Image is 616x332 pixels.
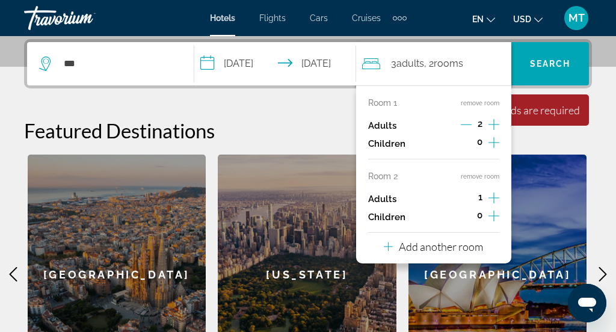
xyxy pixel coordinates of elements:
span: en [472,14,484,24]
p: Room 1 [368,98,397,108]
p: Adults [368,194,396,204]
div: Search widget [27,42,589,85]
span: Adults [396,58,424,69]
span: 0 [477,211,482,220]
span: 0 [477,137,482,147]
a: Flights [259,13,286,23]
button: Search [511,42,589,85]
button: Decrement adults [461,192,472,206]
button: Decrement children [460,137,471,151]
button: Decrement children [460,210,471,224]
button: Increment adults [488,117,499,135]
p: Children [368,139,405,149]
a: Hotels [210,13,235,23]
button: Extra navigation items [393,8,407,28]
a: Travorium [24,2,144,34]
button: Check-in date: Oct 10, 2025 Check-out date: Oct 12, 2025 [194,42,356,85]
button: Increment children [488,135,499,153]
button: Change currency [513,10,543,28]
a: Cruises [352,13,381,23]
span: 3 [391,55,424,72]
button: Add another room [384,233,483,257]
button: Change language [472,10,495,28]
span: Search [530,59,571,69]
span: 1 [478,192,482,202]
button: remove room [461,99,499,107]
p: Room 2 [368,171,398,181]
button: remove room [461,173,499,180]
iframe: Button to launch messaging window [568,284,606,322]
button: Increment adults [488,190,499,208]
span: , 2 [424,55,463,72]
button: Travelers: 3 adults, 0 children [356,42,511,85]
span: MT [568,12,585,24]
p: Adults [368,121,396,131]
button: Decrement adults [461,118,472,133]
span: 2 [478,119,482,129]
span: USD [513,14,531,24]
div: All fields are required [483,103,580,117]
button: Increment children [488,208,499,226]
h2: Featured Destinations [24,118,592,143]
p: Add another room [399,240,483,253]
p: Children [368,212,405,223]
button: User Menu [561,5,592,31]
span: rooms [434,58,463,69]
a: Cars [310,13,328,23]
